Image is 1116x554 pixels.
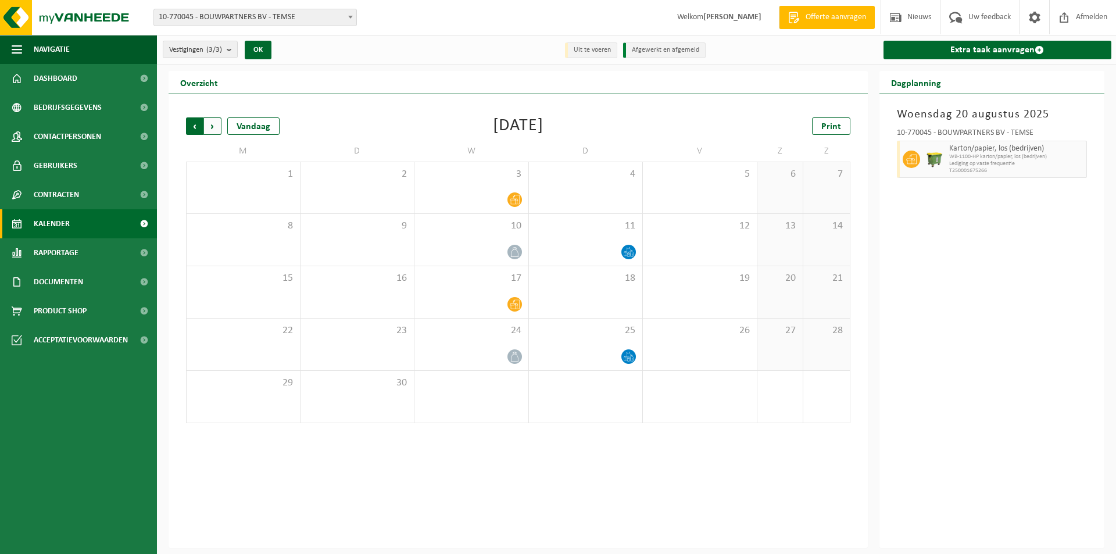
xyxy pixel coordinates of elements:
[34,93,102,122] span: Bedrijfsgegevens
[809,220,843,233] span: 14
[169,41,222,59] span: Vestigingen
[34,35,70,64] span: Navigatie
[703,13,761,22] strong: [PERSON_NAME]
[301,141,415,162] td: D
[245,41,271,59] button: OK
[192,324,294,337] span: 22
[949,167,1084,174] span: T250001675266
[493,117,543,135] div: [DATE]
[763,272,797,285] span: 20
[763,324,797,337] span: 27
[154,9,356,26] span: 10-770045 - BOUWPARTNERS BV - TEMSE
[643,141,757,162] td: V
[803,12,869,23] span: Offerte aanvragen
[884,41,1112,59] a: Extra taak aanvragen
[879,71,953,94] h2: Dagplanning
[204,117,221,135] span: Volgende
[34,296,87,326] span: Product Shop
[34,180,79,209] span: Contracten
[34,209,70,238] span: Kalender
[163,41,238,58] button: Vestigingen(3/3)
[949,160,1084,167] span: Lediging op vaste frequentie
[821,122,841,131] span: Print
[206,46,222,53] count: (3/3)
[192,272,294,285] span: 15
[809,168,843,181] span: 7
[192,220,294,233] span: 8
[306,220,409,233] span: 9
[529,141,643,162] td: D
[306,168,409,181] span: 2
[623,42,706,58] li: Afgewerkt en afgemeld
[803,141,850,162] td: Z
[535,220,637,233] span: 11
[420,168,523,181] span: 3
[809,272,843,285] span: 21
[649,220,751,233] span: 12
[306,377,409,389] span: 30
[649,272,751,285] span: 19
[169,71,230,94] h2: Overzicht
[420,272,523,285] span: 17
[812,117,850,135] a: Print
[414,141,529,162] td: W
[926,151,943,168] img: WB-1100-HPE-GN-50
[949,144,1084,153] span: Karton/papier, los (bedrijven)
[535,168,637,181] span: 4
[306,324,409,337] span: 23
[535,272,637,285] span: 18
[649,168,751,181] span: 5
[809,324,843,337] span: 28
[306,272,409,285] span: 16
[897,129,1088,141] div: 10-770045 - BOUWPARTNERS BV - TEMSE
[153,9,357,26] span: 10-770045 - BOUWPARTNERS BV - TEMSE
[227,117,280,135] div: Vandaag
[34,151,77,180] span: Gebruikers
[34,238,78,267] span: Rapportage
[34,326,128,355] span: Acceptatievoorwaarden
[186,141,301,162] td: M
[192,377,294,389] span: 29
[949,153,1084,160] span: WB-1100-HP karton/papier, los (bedrijven)
[565,42,617,58] li: Uit te voeren
[897,106,1088,123] h3: Woensdag 20 augustus 2025
[757,141,804,162] td: Z
[649,324,751,337] span: 26
[420,324,523,337] span: 24
[535,324,637,337] span: 25
[34,267,83,296] span: Documenten
[779,6,875,29] a: Offerte aanvragen
[192,168,294,181] span: 1
[763,220,797,233] span: 13
[186,117,203,135] span: Vorige
[34,122,101,151] span: Contactpersonen
[420,220,523,233] span: 10
[763,168,797,181] span: 6
[34,64,77,93] span: Dashboard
